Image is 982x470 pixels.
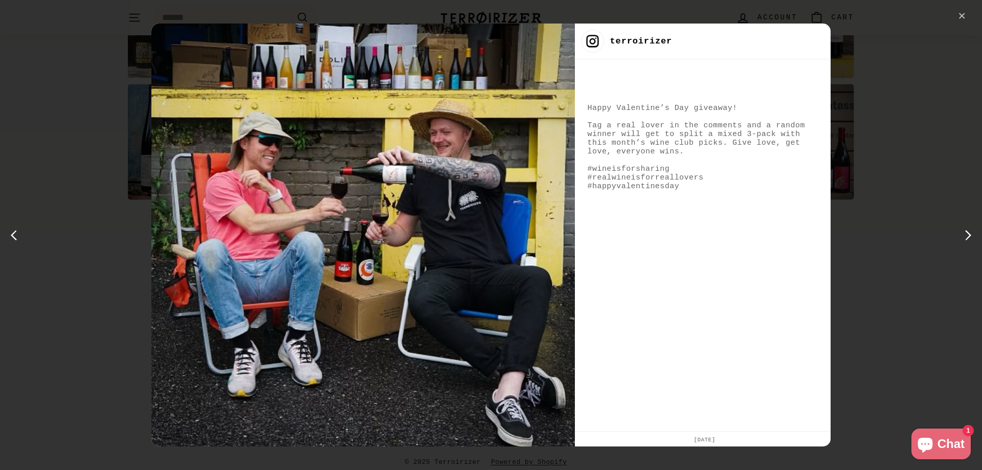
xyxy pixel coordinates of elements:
span: [DATE] [689,437,715,443]
img: Instagram profile picture [581,30,604,53]
div: Instagram post details [151,24,830,446]
div: close button [954,9,970,24]
div: Happy Valentine’s Day giveaway! Tag a real lover in the comments and a random winner will get to ... [588,104,818,191]
div: previous post [8,227,24,243]
a: Opens @terroirizer Instagram profile on a new window [610,35,673,47]
div: terroirizer [610,35,673,47]
div: next post [958,227,974,243]
inbox-online-store-chat: Shopify online store chat [908,429,974,462]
